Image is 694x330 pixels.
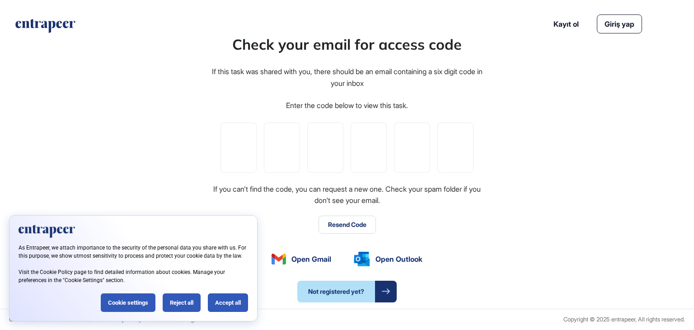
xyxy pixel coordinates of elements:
[297,281,375,302] span: Not registered yet?
[9,316,91,323] a: Commercial Terms & Conditions
[354,252,422,266] a: Open Outlook
[319,216,376,234] button: Resend Code
[291,254,331,264] span: Open Gmail
[597,14,642,33] a: Giriş yap
[211,66,483,89] div: If this task was shared with you, there should be an email containing a six digit code in your inbox
[286,100,408,112] div: Enter the code below to view this task.
[211,184,483,207] div: If you can't find the code, you can request a new one. Check your spam folder if you don't see yo...
[375,254,422,264] span: Open Outlook
[563,316,685,323] div: Copyright © 2025 entrapeer, All rights reserved.
[553,19,579,29] a: Kayıt ol
[14,19,76,36] a: entrapeer-logo
[272,254,331,264] a: Open Gmail
[297,281,397,302] a: Not registered yet?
